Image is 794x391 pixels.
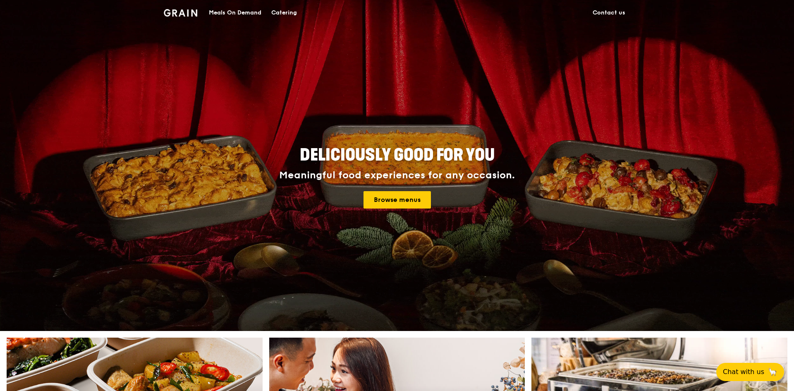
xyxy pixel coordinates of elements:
[300,145,495,165] span: Deliciously good for you
[768,367,777,377] span: 🦙
[271,0,297,25] div: Catering
[716,363,784,381] button: Chat with us🦙
[266,0,302,25] a: Catering
[164,9,197,17] img: Grain
[248,170,546,181] div: Meaningful food experiences for any occasion.
[723,367,764,377] span: Chat with us
[364,191,431,209] a: Browse menus
[209,0,261,25] div: Meals On Demand
[588,0,630,25] a: Contact us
